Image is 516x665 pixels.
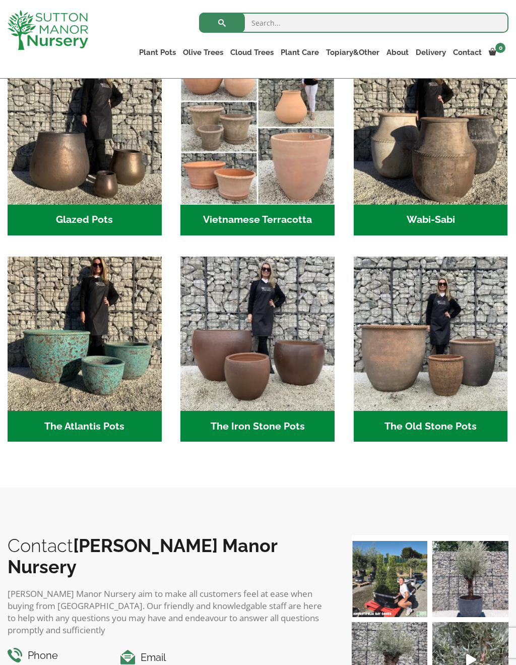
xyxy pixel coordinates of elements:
a: Visit product category The Atlantis Pots [8,257,162,442]
a: Cloud Trees [227,45,277,59]
img: A beautiful multi-stem Spanish Olive tree potted in our luxurious fibre clay pots 😍😍 [432,541,508,617]
img: logo [8,10,88,50]
a: Visit product category Vietnamese Terracotta [180,50,335,235]
a: Plant Pots [136,45,179,59]
h4: Phone [8,648,105,663]
a: 0 [485,45,508,59]
a: Visit product category Wabi-Sabi [354,50,508,235]
a: Contact [449,45,485,59]
a: Visit product category Glazed Pots [8,50,162,235]
img: The Old Stone Pots [354,257,508,411]
h2: Glazed Pots [8,205,162,236]
img: Vietnamese Terracotta [180,50,335,205]
a: Plant Care [277,45,322,59]
a: Visit product category The Iron Stone Pots [180,257,335,442]
a: About [383,45,412,59]
b: [PERSON_NAME] Manor Nursery [8,535,277,577]
a: Delivery [412,45,449,59]
h2: Wabi-Sabi [354,205,508,236]
img: The Atlantis Pots [8,257,162,411]
h2: The Iron Stone Pots [180,411,335,442]
a: Visit product category The Old Stone Pots [354,257,508,442]
h2: The Old Stone Pots [354,411,508,442]
h2: The Atlantis Pots [8,411,162,442]
a: Olive Trees [179,45,227,59]
a: Topiary&Other [322,45,383,59]
span: 0 [495,43,505,53]
img: Our elegant & picturesque Angustifolia Cones are an exquisite addition to your Bay Tree collectio... [352,541,428,617]
input: Search... [199,13,508,33]
h2: Contact [8,535,332,577]
img: Wabi-Sabi [354,50,508,205]
p: [PERSON_NAME] Manor Nursery aim to make all customers feel at ease when buying from [GEOGRAPHIC_D... [8,588,332,636]
h2: Vietnamese Terracotta [180,205,335,236]
img: Glazed Pots [8,50,162,205]
img: The Iron Stone Pots [180,257,335,411]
